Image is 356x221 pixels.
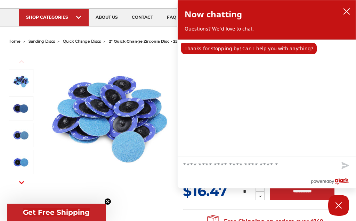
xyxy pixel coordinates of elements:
span: by [329,177,334,186]
button: Previous [13,54,30,69]
a: sanding discs [29,39,55,44]
a: about us [89,9,125,26]
div: Get Free ShippingClose teaser [7,204,106,221]
span: 2" quick change zirconia disc - 25 pack [109,39,189,44]
h2: Now chatting [185,7,242,21]
span: powered [311,177,329,186]
img: Assortment of 2-inch Metalworking Discs, 80 Grit, Quick Change, with durable Zirconia abrasive by... [12,73,30,90]
p: Thanks for stopping by! Can I help you with anything? [181,43,317,54]
div: chat [178,40,356,156]
button: Next [13,175,30,190]
button: Close Chatbox [328,195,349,216]
img: Side-by-side view of 2-inch 40 Grit Zirconia Discs with Roloc fastening, showcasing both front an... [12,100,30,117]
img: 2-inch 80 Grit Zirconia Discs with Roloc attachment, ideal for smoothing and finishing tasks in m... [12,153,30,171]
p: Questions? We'd love to chat. [185,25,349,32]
img: Assortment of 2-inch Metalworking Discs, 80 Grit, Quick Change, with durable Zirconia abrasive by... [43,51,173,181]
button: close chatbox [341,6,352,17]
div: SHOP CATEGORIES [26,15,82,20]
a: Powered by Olark [311,175,356,188]
a: contact [125,9,160,26]
a: faq [160,9,183,26]
img: Pair of 2-inch Quick Change Sanding Discs, 60 Grit, with Zirconia abrasive and roloc attachment f... [12,126,30,144]
span: Get Free Shipping [23,208,90,216]
button: Send message [333,157,356,175]
a: home [8,39,21,44]
span: $16.47 [183,182,227,199]
a: quick change discs [63,39,101,44]
button: Close teaser [104,198,111,205]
